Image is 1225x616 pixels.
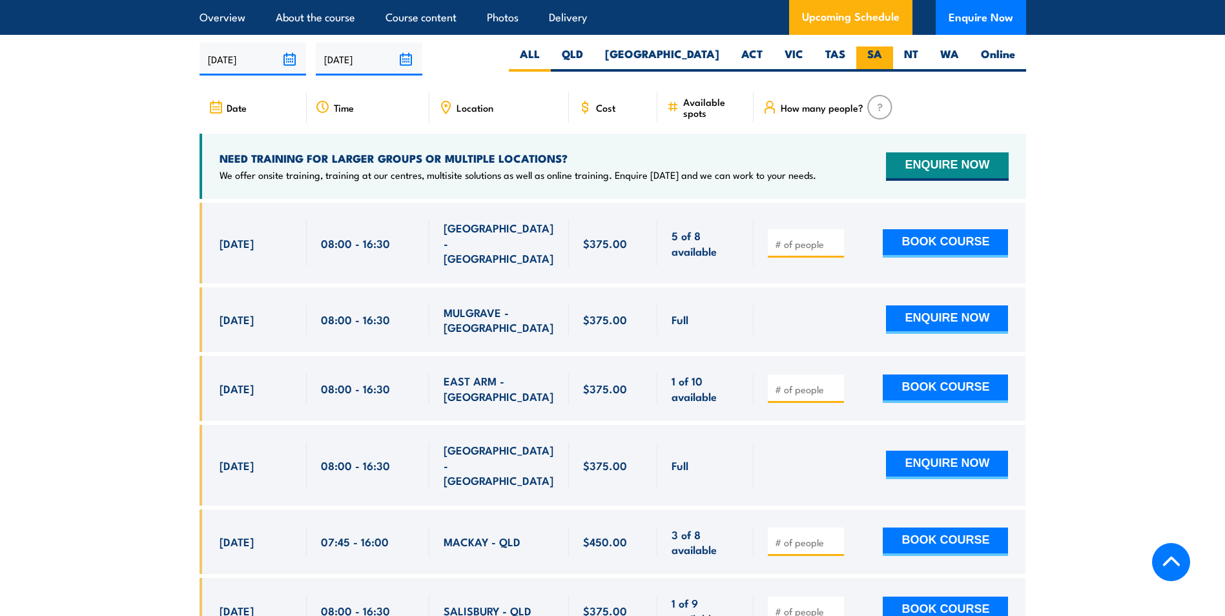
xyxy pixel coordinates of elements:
span: 08:00 - 16:30 [321,236,390,251]
label: SA [856,46,893,72]
input: # of people [775,383,839,396]
label: TAS [814,46,856,72]
span: Available spots [683,96,745,118]
span: [GEOGRAPHIC_DATA] - [GEOGRAPHIC_DATA] [444,442,555,488]
span: [DATE] [220,458,254,473]
span: 08:00 - 16:30 [321,381,390,396]
label: WA [929,46,970,72]
button: BOOK COURSE [883,229,1008,258]
span: MULGRAVE - [GEOGRAPHIC_DATA] [444,305,555,335]
span: How many people? [781,102,863,113]
span: [DATE] [220,381,254,396]
label: ALL [509,46,551,72]
span: Cost [596,102,615,113]
span: $375.00 [583,236,627,251]
span: Date [227,102,247,113]
label: ACT [730,46,774,72]
span: 3 of 8 available [672,527,739,557]
span: 08:00 - 16:30 [321,312,390,327]
button: ENQUIRE NOW [886,305,1008,334]
span: Full [672,312,688,327]
span: 07:45 - 16:00 [321,534,389,549]
label: [GEOGRAPHIC_DATA] [594,46,730,72]
span: Time [334,102,354,113]
span: [DATE] [220,534,254,549]
button: BOOK COURSE [883,528,1008,556]
button: BOOK COURSE [883,375,1008,403]
p: We offer onsite training, training at our centres, multisite solutions as well as online training... [220,169,816,181]
span: $375.00 [583,381,627,396]
span: Location [457,102,493,113]
label: QLD [551,46,594,72]
span: EAST ARM - [GEOGRAPHIC_DATA] [444,373,555,404]
span: MACKAY - QLD [444,534,520,549]
h4: NEED TRAINING FOR LARGER GROUPS OR MULTIPLE LOCATIONS? [220,151,816,165]
span: 08:00 - 16:30 [321,458,390,473]
button: ENQUIRE NOW [886,451,1008,479]
button: ENQUIRE NOW [886,152,1008,181]
span: 1 of 10 available [672,373,739,404]
input: To date [316,43,422,76]
input: # of people [775,238,839,251]
span: [GEOGRAPHIC_DATA] - [GEOGRAPHIC_DATA] [444,220,555,265]
span: Full [672,458,688,473]
span: $375.00 [583,458,627,473]
input: # of people [775,536,839,549]
span: 5 of 8 available [672,228,739,258]
label: NT [893,46,929,72]
span: [DATE] [220,236,254,251]
span: [DATE] [220,312,254,327]
span: $450.00 [583,534,627,549]
span: $375.00 [583,312,627,327]
input: From date [200,43,306,76]
label: VIC [774,46,814,72]
label: Online [970,46,1026,72]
